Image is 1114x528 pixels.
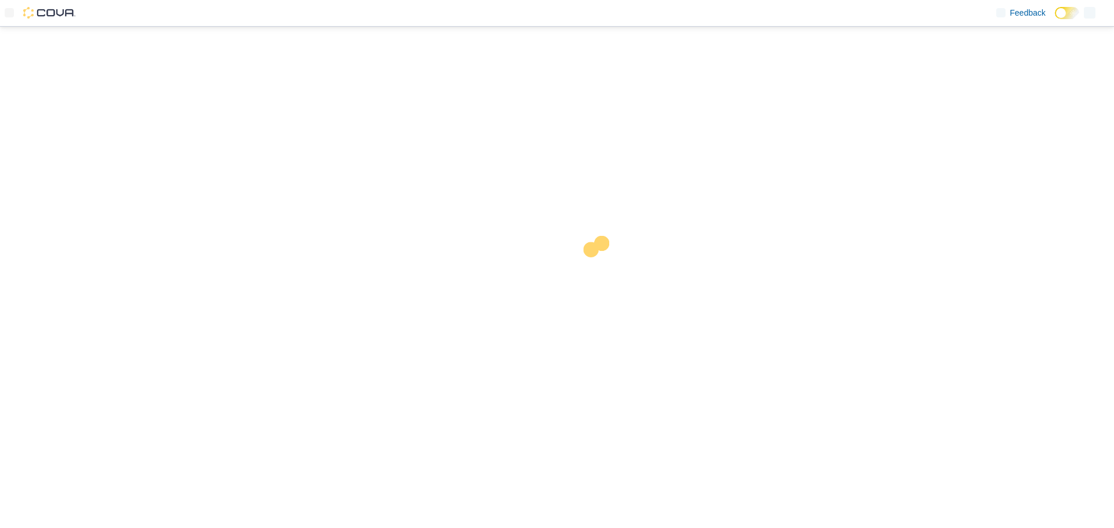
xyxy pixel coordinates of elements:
a: Feedback [992,1,1050,24]
input: Dark Mode [1055,7,1079,19]
img: Cova [23,7,75,19]
img: cova-loader [557,227,644,314]
span: Feedback [1010,7,1046,19]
